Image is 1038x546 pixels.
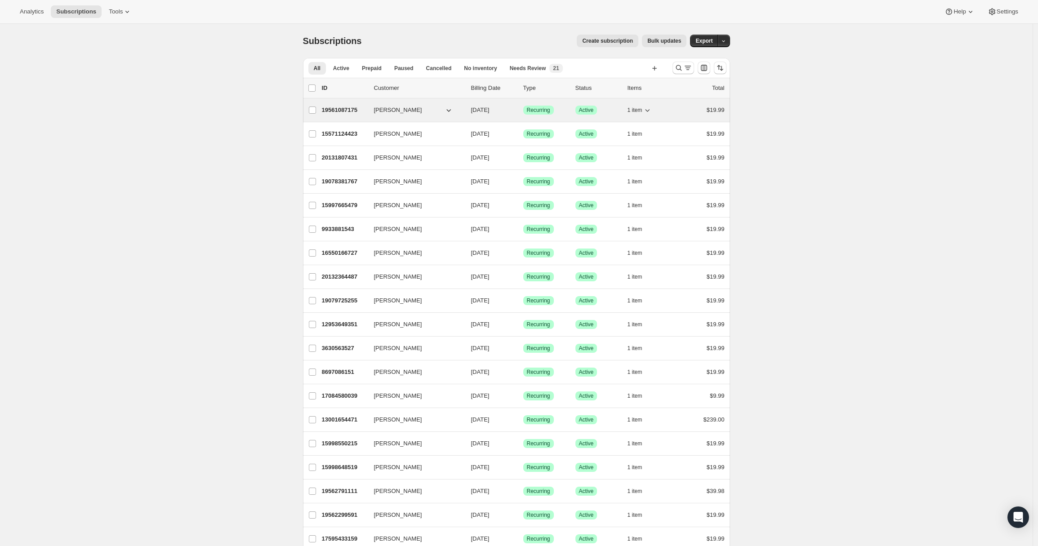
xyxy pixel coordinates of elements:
[707,130,725,137] span: $19.99
[527,273,550,280] span: Recurring
[369,246,459,260] button: [PERSON_NAME]
[322,294,725,307] div: 19079725255[PERSON_NAME][DATE]SuccessRecurringSuccessActive1 item$19.99
[707,273,725,280] span: $19.99
[471,321,490,328] span: [DATE]
[579,249,594,257] span: Active
[322,247,725,259] div: 16550166727[PERSON_NAME][DATE]SuccessRecurringSuccessActive1 item$19.99
[322,199,725,212] div: 15997665479[PERSON_NAME][DATE]SuccessRecurringSuccessActive1 item$19.99
[322,413,725,426] div: 13001654471[PERSON_NAME][DATE]SuccessRecurringSuccessActive1 item$239.00
[707,345,725,351] span: $19.99
[51,5,102,18] button: Subscriptions
[579,321,594,328] span: Active
[707,297,725,304] span: $19.99
[322,318,725,331] div: 12953649351[PERSON_NAME][DATE]SuccessRecurringSuccessActive1 item$19.99
[322,391,367,400] p: 17084580039
[471,416,490,423] span: [DATE]
[628,249,642,257] span: 1 item
[471,511,490,518] span: [DATE]
[577,35,638,47] button: Create subscription
[707,107,725,113] span: $19.99
[707,488,725,494] span: $39.98
[579,488,594,495] span: Active
[628,84,673,93] div: Items
[579,368,594,376] span: Active
[303,36,362,46] span: Subscriptions
[523,84,568,93] div: Type
[579,535,594,542] span: Active
[374,439,422,448] span: [PERSON_NAME]
[579,273,594,280] span: Active
[527,464,550,471] span: Recurring
[579,297,594,304] span: Active
[369,317,459,332] button: [PERSON_NAME]
[369,460,459,475] button: [PERSON_NAME]
[471,464,490,471] span: [DATE]
[579,178,594,185] span: Active
[579,345,594,352] span: Active
[374,463,422,472] span: [PERSON_NAME]
[464,65,497,72] span: No inventory
[369,198,459,213] button: [PERSON_NAME]
[369,389,459,403] button: [PERSON_NAME]
[322,84,725,93] div: IDCustomerBilling DateTypeStatusItemsTotal
[362,65,382,72] span: Prepaid
[426,65,452,72] span: Cancelled
[579,154,594,161] span: Active
[322,271,725,283] div: 20132364487[PERSON_NAME][DATE]SuccessRecurringSuccessActive1 item$19.99
[690,35,718,47] button: Export
[707,202,725,209] span: $19.99
[628,178,642,185] span: 1 item
[628,104,652,116] button: 1 item
[579,130,594,138] span: Active
[704,416,725,423] span: $239.00
[322,368,367,377] p: 8697086151
[369,222,459,236] button: [PERSON_NAME]
[374,534,422,543] span: [PERSON_NAME]
[707,464,725,471] span: $19.99
[707,321,725,328] span: $19.99
[471,226,490,232] span: [DATE]
[628,294,652,307] button: 1 item
[374,320,422,329] span: [PERSON_NAME]
[322,177,367,186] p: 19078381767
[628,175,652,188] button: 1 item
[628,273,642,280] span: 1 item
[579,416,594,423] span: Active
[374,129,422,138] span: [PERSON_NAME]
[374,177,422,186] span: [PERSON_NAME]
[374,201,422,210] span: [PERSON_NAME]
[673,62,694,74] button: Search and filter results
[322,534,367,543] p: 17595433159
[628,271,652,283] button: 1 item
[527,130,550,138] span: Recurring
[628,223,652,235] button: 1 item
[471,154,490,161] span: [DATE]
[369,270,459,284] button: [PERSON_NAME]
[369,508,459,522] button: [PERSON_NAME]
[714,62,726,74] button: Sort the results
[369,127,459,141] button: [PERSON_NAME]
[322,320,367,329] p: 12953649351
[369,365,459,379] button: [PERSON_NAME]
[322,415,367,424] p: 13001654471
[322,151,725,164] div: 20131807431[PERSON_NAME][DATE]SuccessRecurringSuccessActive1 item$19.99
[527,202,550,209] span: Recurring
[579,392,594,400] span: Active
[374,106,422,115] span: [PERSON_NAME]
[628,226,642,233] span: 1 item
[374,296,422,305] span: [PERSON_NAME]
[582,37,633,44] span: Create subscription
[527,368,550,376] span: Recurring
[109,8,123,15] span: Tools
[527,345,550,352] span: Recurring
[707,226,725,232] span: $19.99
[374,344,422,353] span: [PERSON_NAME]
[322,463,367,472] p: 15998648519
[628,413,652,426] button: 1 item
[628,485,652,497] button: 1 item
[527,297,550,304] span: Recurring
[322,104,725,116] div: 19561087175[PERSON_NAME][DATE]SuccessRecurringSuccessActive1 item$19.99
[628,345,642,352] span: 1 item
[579,464,594,471] span: Active
[322,225,367,234] p: 9933881543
